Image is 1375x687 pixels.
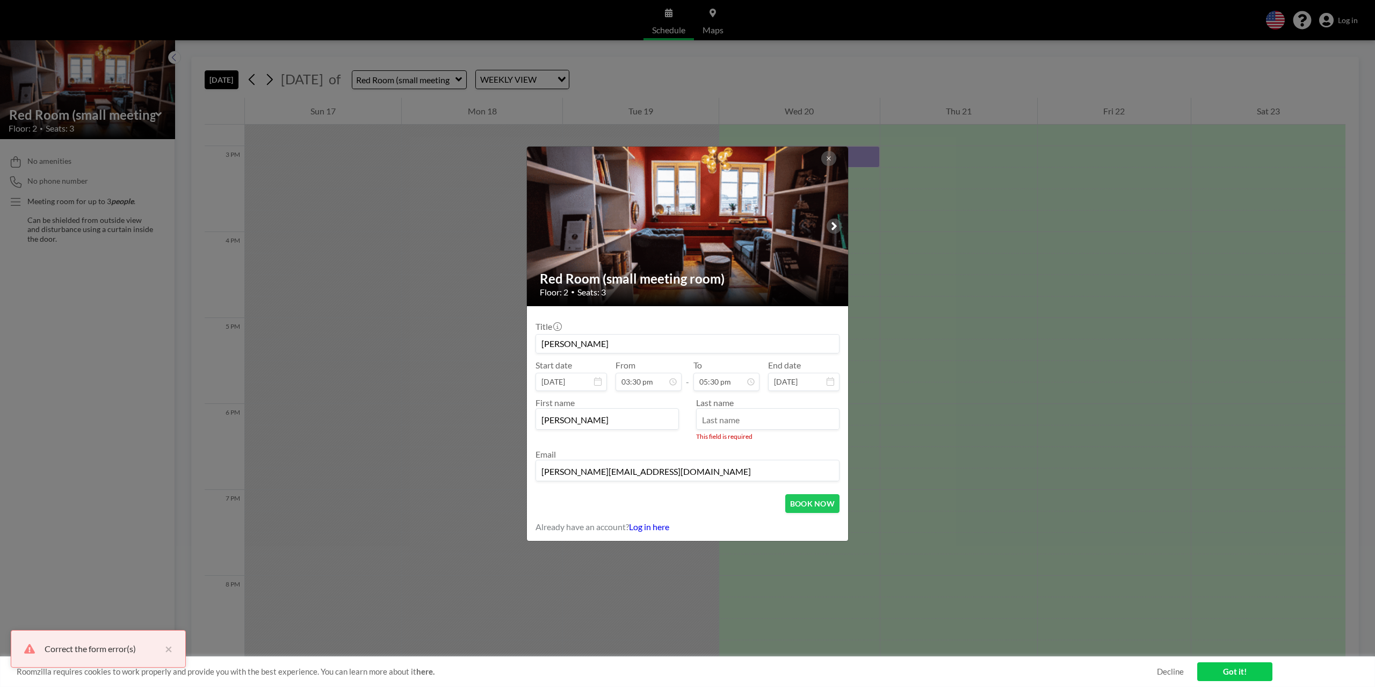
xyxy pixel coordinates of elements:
span: Roomzilla requires cookies to work properly and provide you with the best experience. You can lea... [17,667,1157,677]
span: Seats: 3 [577,287,606,298]
input: First name [536,411,678,429]
a: here. [416,667,435,676]
span: Already have an account? [535,522,629,532]
label: Start date [535,360,572,371]
label: Last name [696,397,734,408]
input: Email [536,462,839,481]
a: Got it! [1197,662,1272,681]
button: close [160,642,172,655]
label: To [693,360,702,371]
label: Title [535,321,561,332]
a: Log in here [629,522,669,532]
button: BOOK NOW [785,494,840,513]
label: From [616,360,635,371]
span: Floor: 2 [540,287,568,298]
a: Decline [1157,667,1184,677]
div: This field is required [696,432,840,440]
span: • [571,288,575,296]
label: Email [535,449,556,459]
input: Last name [697,411,839,429]
input: Guest reservation [536,335,839,353]
label: End date [768,360,801,371]
h2: Red Room (small meeting room) [540,271,836,287]
span: - [686,364,689,387]
label: First name [535,397,575,408]
div: Correct the form error(s) [45,642,160,655]
img: 537.gif [527,135,849,316]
